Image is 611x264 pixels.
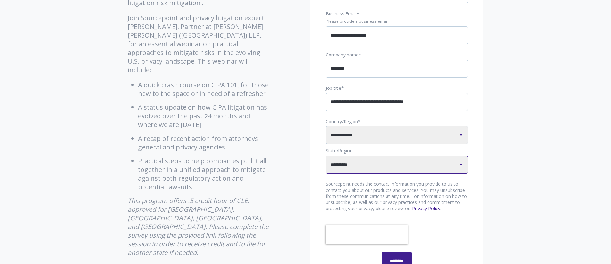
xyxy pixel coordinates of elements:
[326,118,358,124] span: Country/Region
[138,81,270,98] li: A quick crash course on CIPA 101, for those new to the space or in need of a refresher
[326,148,353,154] span: State/Region
[138,103,270,129] li: A status update on how CIPA litigation has evolved over the past 24 months and where we are [DATE]
[138,157,270,191] li: Practical steps to help companies pull it all together in a unified approach to mitigate against ...
[326,52,359,58] span: Company name
[326,85,341,91] span: Job title
[412,205,440,211] a: Privacy Policy
[326,11,357,17] span: Business Email
[326,181,468,212] p: Sourcepoint needs the contact information you provide to us to contact you about our products and...
[326,225,408,244] iframe: reCAPTCHA
[138,134,270,151] li: A recap of recent action from attorneys general and privacy agencies
[128,196,269,257] em: This program offers .5 credit hour of CLE, approved for [GEOGRAPHIC_DATA], [GEOGRAPHIC_DATA], [GE...
[128,13,270,74] p: Join Sourcepoint and privacy litigation expert [PERSON_NAME], Partner at [PERSON_NAME] [PERSON_NA...
[326,19,468,24] legend: Please provide a business email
